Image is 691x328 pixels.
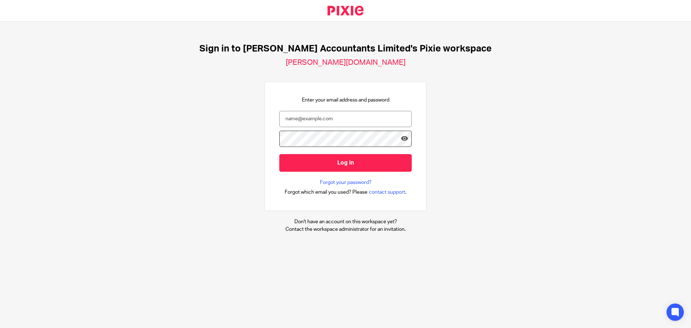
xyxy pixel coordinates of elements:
[199,43,492,54] h1: Sign in to [PERSON_NAME] Accountants Limited's Pixie workspace
[320,179,371,186] a: Forgot your password?
[279,111,412,127] input: name@example.com
[285,226,406,233] p: Contact the workspace administrator for an invitation.
[285,218,406,225] p: Don't have an account on this workspace yet?
[279,154,412,172] input: Log in
[286,58,406,67] h2: [PERSON_NAME][DOMAIN_NAME]
[285,189,367,196] span: Forgot which email you used? Please
[369,189,405,196] span: contact support
[302,96,389,104] p: Enter your email address and password
[285,188,407,196] div: .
